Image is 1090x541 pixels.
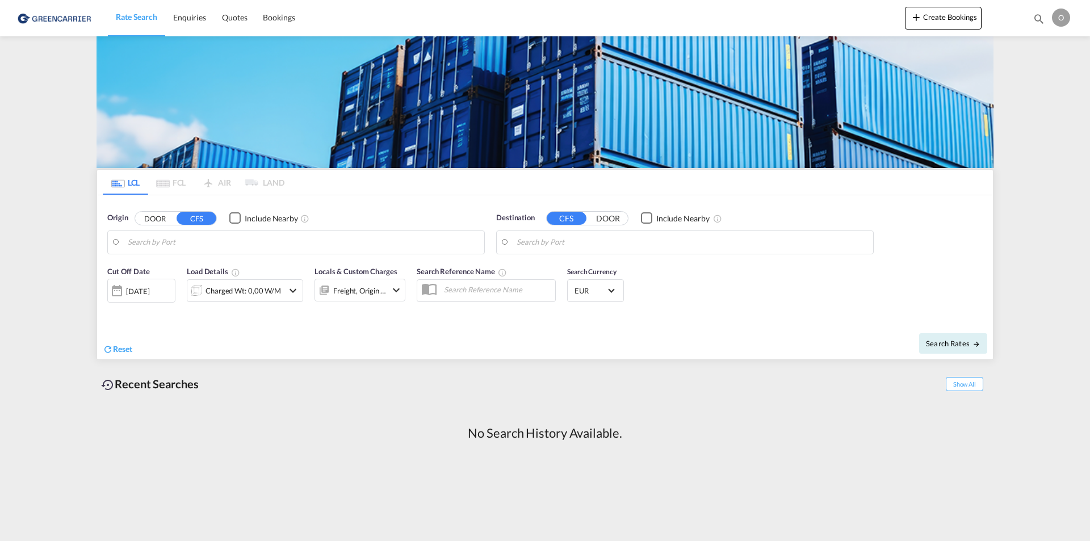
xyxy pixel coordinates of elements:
[97,195,993,359] div: Origin DOOR CFS Checkbox No InkUnchecked: Ignores neighbouring ports when fetching rates.Checked ...
[126,286,149,296] div: [DATE]
[300,214,309,223] md-icon: Unchecked: Ignores neighbouring ports when fetching rates.Checked : Includes neighbouring ports w...
[177,212,216,225] button: CFS
[1033,12,1045,25] md-icon: icon-magnify
[1033,12,1045,30] div: icon-magnify
[315,267,397,276] span: Locals & Custom Charges
[97,36,993,168] img: GreenCarrierFCL_LCL.png
[946,377,983,391] span: Show All
[573,282,618,299] md-select: Select Currency: € EUREuro
[231,268,240,277] md-icon: Chargeable Weight
[315,279,405,301] div: Freight Origin Destinationicon-chevron-down
[972,340,980,348] md-icon: icon-arrow-right
[713,214,722,223] md-icon: Unchecked: Ignores neighbouring ports when fetching rates.Checked : Includes neighbouring ports w...
[641,212,710,224] md-checkbox: Checkbox No Ink
[547,212,586,225] button: CFS
[107,267,150,276] span: Cut Off Date
[103,344,113,354] md-icon: icon-refresh
[135,212,175,225] button: DOOR
[107,279,175,303] div: [DATE]
[517,234,867,251] input: Search by Port
[567,267,617,276] span: Search Currency
[107,212,128,224] span: Origin
[17,5,94,31] img: 1378a7308afe11ef83610d9e779c6b34.png
[103,343,132,356] div: icon-refreshReset
[263,12,295,22] span: Bookings
[103,170,148,195] md-tab-item: LCL
[116,12,157,22] span: Rate Search
[103,170,284,195] md-pagination-wrapper: Use the left and right arrow keys to navigate between tabs
[101,378,115,392] md-icon: icon-backup-restore
[1052,9,1070,27] div: O
[333,283,387,299] div: Freight Origin Destination
[656,213,710,224] div: Include Nearby
[107,301,116,317] md-datepicker: Select
[187,267,240,276] span: Load Details
[496,212,535,224] span: Destination
[909,10,923,24] md-icon: icon-plus 400-fg
[498,268,507,277] md-icon: Your search will be saved by the below given name
[926,339,980,348] span: Search Rates
[187,279,303,302] div: Charged Wt: 0,00 W/Micon-chevron-down
[222,12,247,22] span: Quotes
[245,213,298,224] div: Include Nearby
[97,371,203,397] div: Recent Searches
[905,7,982,30] button: icon-plus 400-fgCreate Bookings
[229,212,298,224] md-checkbox: Checkbox No Ink
[438,281,555,298] input: Search Reference Name
[206,283,281,299] div: Charged Wt: 0,00 W/M
[286,284,300,297] md-icon: icon-chevron-down
[468,425,622,442] div: No Search History Available.
[173,12,206,22] span: Enquiries
[417,267,507,276] span: Search Reference Name
[113,344,132,354] span: Reset
[389,283,403,297] md-icon: icon-chevron-down
[588,212,628,225] button: DOOR
[919,333,987,354] button: Search Ratesicon-arrow-right
[128,234,479,251] input: Search by Port
[575,286,606,296] span: EUR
